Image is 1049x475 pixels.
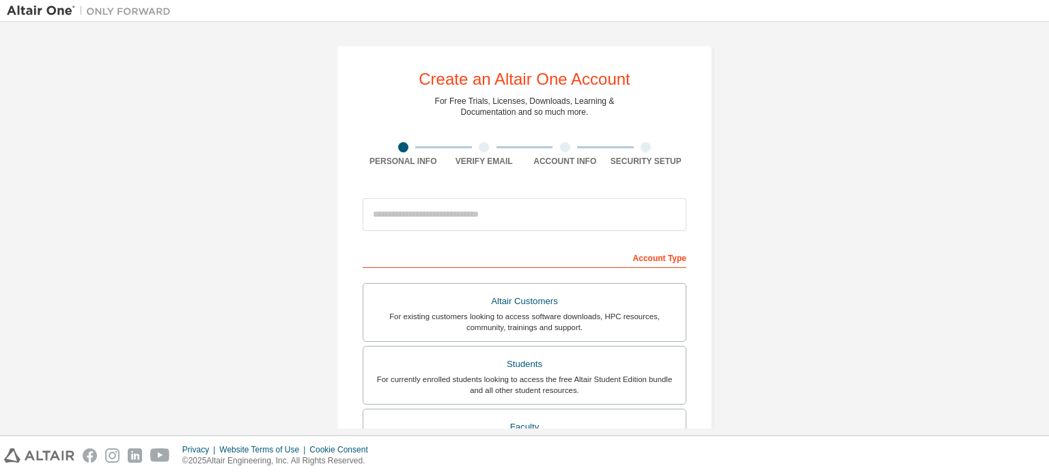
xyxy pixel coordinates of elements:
div: Personal Info [363,156,444,167]
p: © 2025 Altair Engineering, Inc. All Rights Reserved. [182,455,376,467]
div: Verify Email [444,156,525,167]
div: Account Info [524,156,606,167]
div: Students [372,355,677,374]
div: Account Type [363,246,686,268]
img: linkedin.svg [128,448,142,463]
div: For currently enrolled students looking to access the free Altair Student Edition bundle and all ... [372,374,677,396]
img: instagram.svg [105,448,120,463]
div: Privacy [182,444,219,455]
div: For Free Trials, Licenses, Downloads, Learning & Documentation and so much more. [435,96,615,118]
img: altair_logo.svg [4,448,74,463]
div: Faculty [372,418,677,437]
div: Cookie Consent [309,444,376,455]
div: For existing customers looking to access software downloads, HPC resources, community, trainings ... [372,311,677,333]
img: youtube.svg [150,448,170,463]
div: Security Setup [606,156,687,167]
img: Altair One [7,4,178,18]
div: Website Terms of Use [219,444,309,455]
div: Create an Altair One Account [419,71,630,87]
img: facebook.svg [83,448,97,463]
div: Altair Customers [372,292,677,311]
